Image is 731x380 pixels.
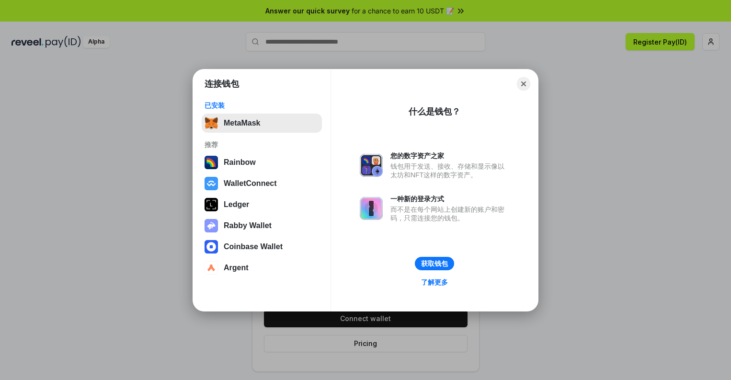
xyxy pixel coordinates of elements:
button: Argent [202,258,322,277]
div: 钱包用于发送、接收、存储和显示像以太坊和NFT这样的数字资产。 [390,162,509,179]
button: Ledger [202,195,322,214]
button: Close [517,77,530,91]
div: Coinbase Wallet [224,242,283,251]
div: WalletConnect [224,179,277,188]
img: svg+xml,%3Csvg%20xmlns%3D%22http%3A%2F%2Fwww.w3.org%2F2000%2Fsvg%22%20fill%3D%22none%22%20viewBox... [360,154,383,177]
img: svg+xml,%3Csvg%20xmlns%3D%22http%3A%2F%2Fwww.w3.org%2F2000%2Fsvg%22%20fill%3D%22none%22%20viewBox... [360,197,383,220]
div: 了解更多 [421,278,448,287]
img: svg+xml,%3Csvg%20fill%3D%22none%22%20height%3D%2233%22%20viewBox%3D%220%200%2035%2033%22%20width%... [205,116,218,130]
div: MetaMask [224,119,260,127]
div: 您的数字资产之家 [390,151,509,160]
a: 了解更多 [415,276,454,288]
h1: 连接钱包 [205,78,239,90]
img: svg+xml,%3Csvg%20xmlns%3D%22http%3A%2F%2Fwww.w3.org%2F2000%2Fsvg%22%20width%3D%2228%22%20height%3... [205,198,218,211]
div: 已安装 [205,101,319,110]
div: Rabby Wallet [224,221,272,230]
div: 什么是钱包？ [409,106,460,117]
img: svg+xml,%3Csvg%20width%3D%2228%22%20height%3D%2228%22%20viewBox%3D%220%200%2028%2028%22%20fill%3D... [205,177,218,190]
button: Rainbow [202,153,322,172]
div: Argent [224,264,249,272]
div: 一种新的登录方式 [390,195,509,203]
div: 获取钱包 [421,259,448,268]
img: svg+xml,%3Csvg%20width%3D%2228%22%20height%3D%2228%22%20viewBox%3D%220%200%2028%2028%22%20fill%3D... [205,240,218,253]
img: svg+xml,%3Csvg%20width%3D%22120%22%20height%3D%22120%22%20viewBox%3D%220%200%20120%20120%22%20fil... [205,156,218,169]
div: 推荐 [205,140,319,149]
div: Ledger [224,200,249,209]
div: 而不是在每个网站上创建新的账户和密码，只需连接您的钱包。 [390,205,509,222]
img: svg+xml,%3Csvg%20width%3D%2228%22%20height%3D%2228%22%20viewBox%3D%220%200%2028%2028%22%20fill%3D... [205,261,218,275]
button: Rabby Wallet [202,216,322,235]
button: WalletConnect [202,174,322,193]
div: Rainbow [224,158,256,167]
button: MetaMask [202,114,322,133]
img: svg+xml,%3Csvg%20xmlns%3D%22http%3A%2F%2Fwww.w3.org%2F2000%2Fsvg%22%20fill%3D%22none%22%20viewBox... [205,219,218,232]
button: 获取钱包 [415,257,454,270]
button: Coinbase Wallet [202,237,322,256]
